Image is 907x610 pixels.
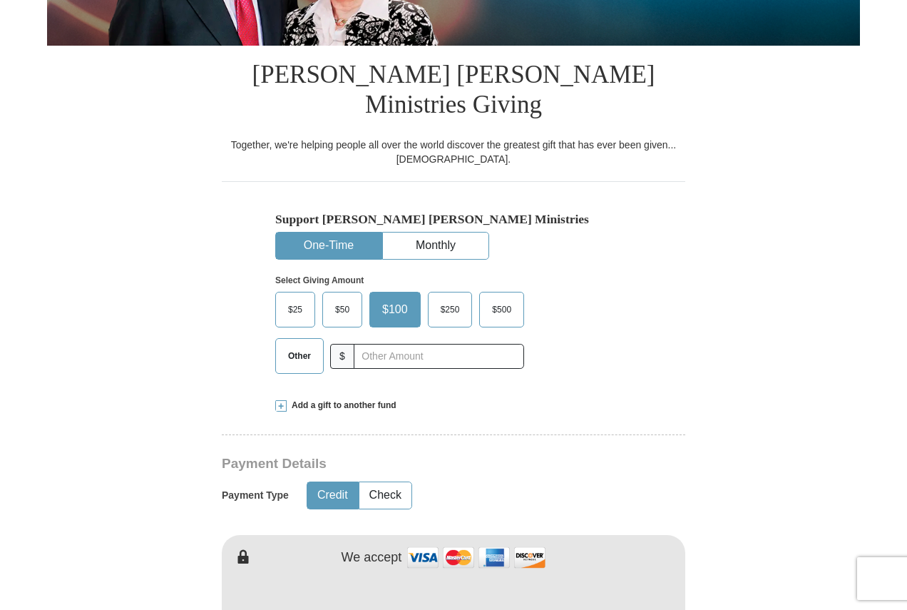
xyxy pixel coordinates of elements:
span: $25 [281,299,309,320]
span: $250 [434,299,467,320]
img: credit cards accepted [405,542,548,573]
div: Together, we're helping people all over the world discover the greatest gift that has ever been g... [222,138,685,166]
button: Check [359,482,411,509]
span: $100 [375,299,415,320]
span: Other [281,345,318,367]
strong: Select Giving Amount [275,275,364,285]
h1: [PERSON_NAME] [PERSON_NAME] Ministries Giving [222,46,685,138]
h5: Payment Type [222,489,289,502]
span: $50 [328,299,357,320]
h3: Payment Details [222,456,585,472]
h4: We accept [342,550,402,566]
button: Monthly [383,233,488,259]
h5: Support [PERSON_NAME] [PERSON_NAME] Ministries [275,212,632,227]
span: $ [330,344,354,369]
button: One-Time [276,233,381,259]
span: Add a gift to another fund [287,400,396,412]
span: $500 [485,299,518,320]
input: Other Amount [354,344,524,369]
button: Credit [307,482,358,509]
